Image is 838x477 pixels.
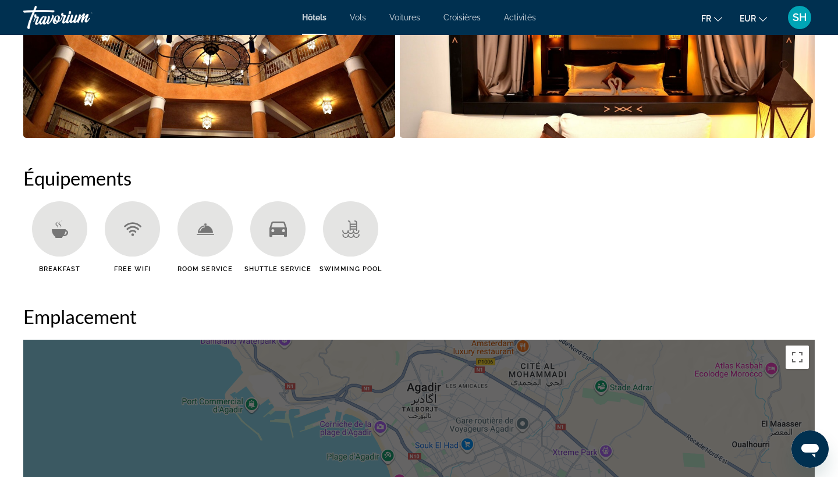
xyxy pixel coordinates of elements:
a: Croisières [443,13,481,22]
iframe: Bouton de lancement de la fenêtre de messagerie [791,430,829,468]
a: Voitures [389,13,420,22]
h2: Emplacement [23,305,815,328]
a: Vols [350,13,366,22]
span: Shuttle Service [244,265,312,273]
span: EUR [740,14,756,23]
button: Change language [701,10,722,27]
span: Free WiFi [114,265,151,273]
a: Travorium [23,2,140,33]
span: SH [793,12,807,23]
span: Room Service [177,265,233,273]
button: Passer en plein écran [786,346,809,369]
button: Change currency [740,10,767,27]
span: Breakfast [39,265,80,273]
a: Activités [504,13,536,22]
button: User Menu [784,5,815,30]
span: fr [701,14,711,23]
h2: Équipements [23,166,815,190]
a: Hôtels [302,13,326,22]
span: Swimming Pool [319,265,382,273]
